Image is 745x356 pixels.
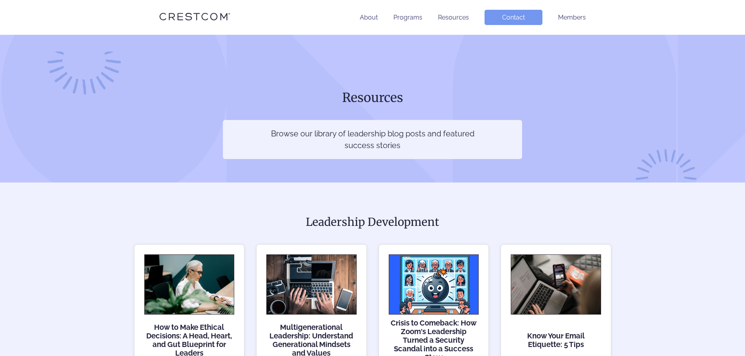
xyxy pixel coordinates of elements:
a: About [360,14,378,21]
a: Resources [438,14,469,21]
h2: Leadership Development [134,214,611,230]
img: How to Make Ethical Decisions: A Head, Heart, and Gut Blueprint for Leaders [144,254,235,315]
img: Multigenerational Leadership: Understand Generational Mindsets and Values [266,254,357,315]
img: Know Your Email Etiquette: 5 Tips [511,254,601,315]
a: Members [558,14,586,21]
p: Browse our library of leadership blog posts and featured success stories [270,128,475,151]
a: Contact [485,10,542,25]
img: Crisis to Comeback: How Zoom's Leadership Turned a Security Scandal into a Success Story [389,254,479,315]
a: Programs [393,14,422,21]
h1: Resources [223,89,522,106]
